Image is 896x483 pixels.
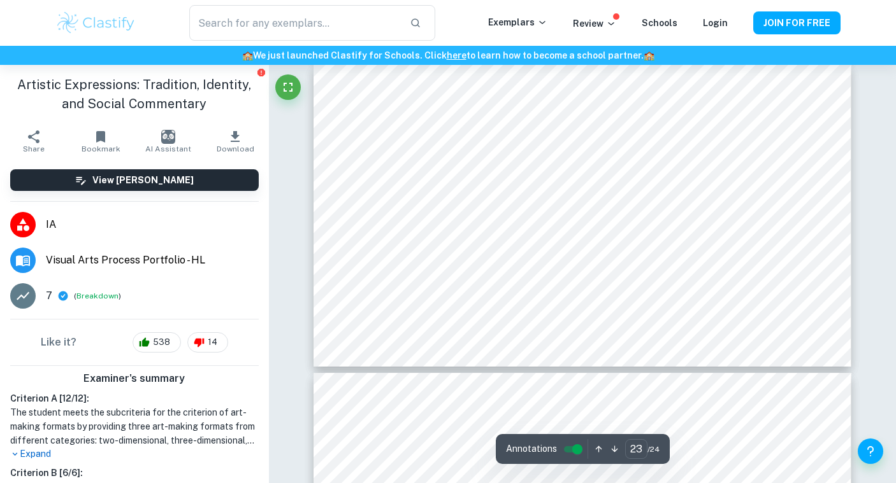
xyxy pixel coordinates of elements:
span: Download [217,144,254,153]
h6: We just launched Clastify for Schools. Click to learn how to become a school partner. [3,48,893,62]
h1: Artistic Expressions: Tradition, Identity, and Social Commentary [10,75,259,113]
button: Report issue [257,67,266,77]
span: 🏫 [242,50,253,60]
h6: Like it? [41,335,76,350]
span: Annotations [506,442,557,456]
span: 538 [146,336,177,349]
span: Share [23,144,45,153]
span: / 24 [647,444,660,455]
span: 14 [201,336,224,349]
p: 7 [46,288,52,304]
span: Bookmark [82,144,120,153]
img: Clastify logo [55,10,136,36]
button: Bookmark [67,123,134,159]
h1: The student meets the subcriteria for the criterion of art-making formats by providing three art-... [10,405,259,447]
h6: Criterion B [ 6 / 6 ]: [10,466,259,480]
button: AI Assistant [134,123,201,159]
button: Breakdown [76,290,119,302]
p: Exemplars [488,15,547,29]
button: Download [201,123,268,159]
button: JOIN FOR FREE [753,11,841,34]
span: Visual Arts Process Portfolio - HL [46,253,259,268]
span: AI Assistant [145,144,191,153]
p: Review [573,17,616,31]
p: Expand [10,447,259,461]
h6: View [PERSON_NAME] [92,173,194,187]
button: View [PERSON_NAME] [10,169,259,191]
h6: Examiner's summary [5,371,264,386]
a: here [447,50,466,60]
span: ( ) [74,290,121,302]
img: AI Assistant [161,130,175,144]
button: Fullscreen [275,74,301,100]
a: Schools [642,18,677,28]
a: Login [703,18,728,28]
input: Search for any exemplars... [189,5,400,41]
span: IA [46,217,259,232]
h6: Criterion A [ 12 / 12 ]: [10,391,259,405]
button: Help and Feedback [858,438,883,464]
div: 14 [187,332,228,353]
div: 538 [133,332,181,353]
span: 🏫 [644,50,654,60]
